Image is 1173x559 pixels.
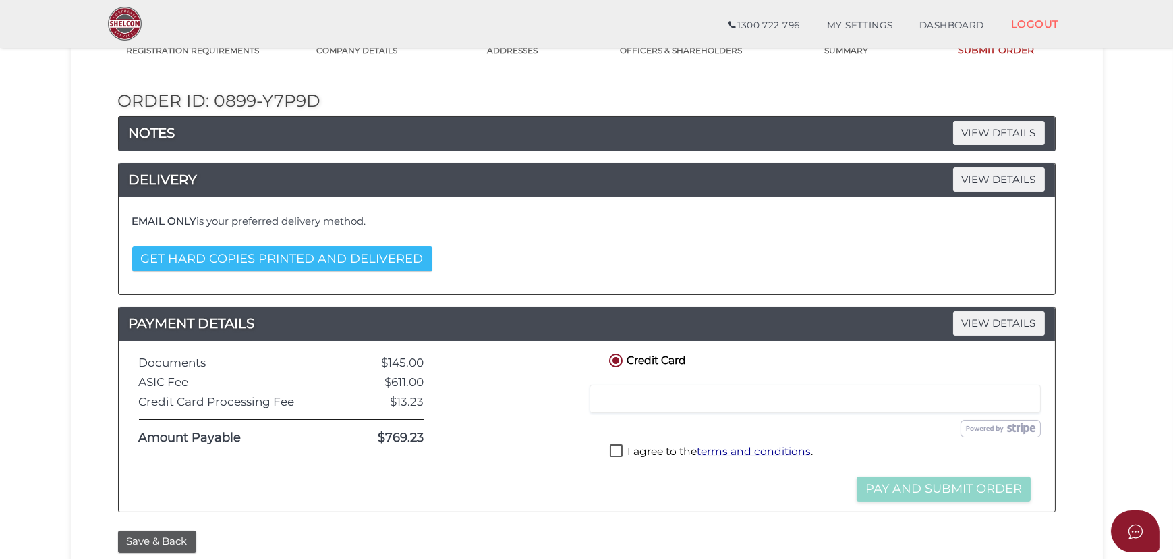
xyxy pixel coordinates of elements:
button: Pay and Submit Order [857,477,1031,502]
span: VIEW DETAILS [953,311,1045,335]
label: I agree to the . [610,444,813,461]
button: GET HARD COPIES PRINTED AND DELIVERED [132,246,432,271]
a: DELIVERYVIEW DETAILS [119,169,1055,190]
h4: is your preferred delivery method. [132,216,1041,228]
a: terms and conditions [697,445,811,458]
h4: NOTES [119,122,1055,144]
button: Save & Back [118,531,196,553]
div: Credit Card Processing Fee [129,396,326,408]
div: ASIC Fee [129,376,326,389]
div: $769.23 [325,431,434,445]
button: Open asap [1111,510,1160,552]
div: Amount Payable [129,431,326,445]
span: VIEW DETAILS [953,121,1045,144]
a: 1300 722 796 [715,12,813,39]
h4: DELIVERY [119,169,1055,190]
a: DASHBOARD [906,12,998,39]
label: Credit Card [606,351,686,368]
a: PAYMENT DETAILSVIEW DETAILS [119,313,1055,334]
div: $13.23 [325,396,434,408]
a: NOTESVIEW DETAILS [119,122,1055,144]
span: VIEW DETAILS [953,167,1045,191]
b: EMAIL ONLY [132,215,197,228]
h2: Order ID: 0899-Y7P9D [118,92,1056,111]
img: stripe.png [961,420,1041,437]
div: Documents [129,356,326,369]
a: LOGOUT [998,10,1072,38]
a: MY SETTINGS [813,12,907,39]
div: $611.00 [325,376,434,389]
h4: PAYMENT DETAILS [119,313,1055,334]
div: $145.00 [325,356,434,369]
iframe: Secure card payment input frame [598,393,1032,405]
